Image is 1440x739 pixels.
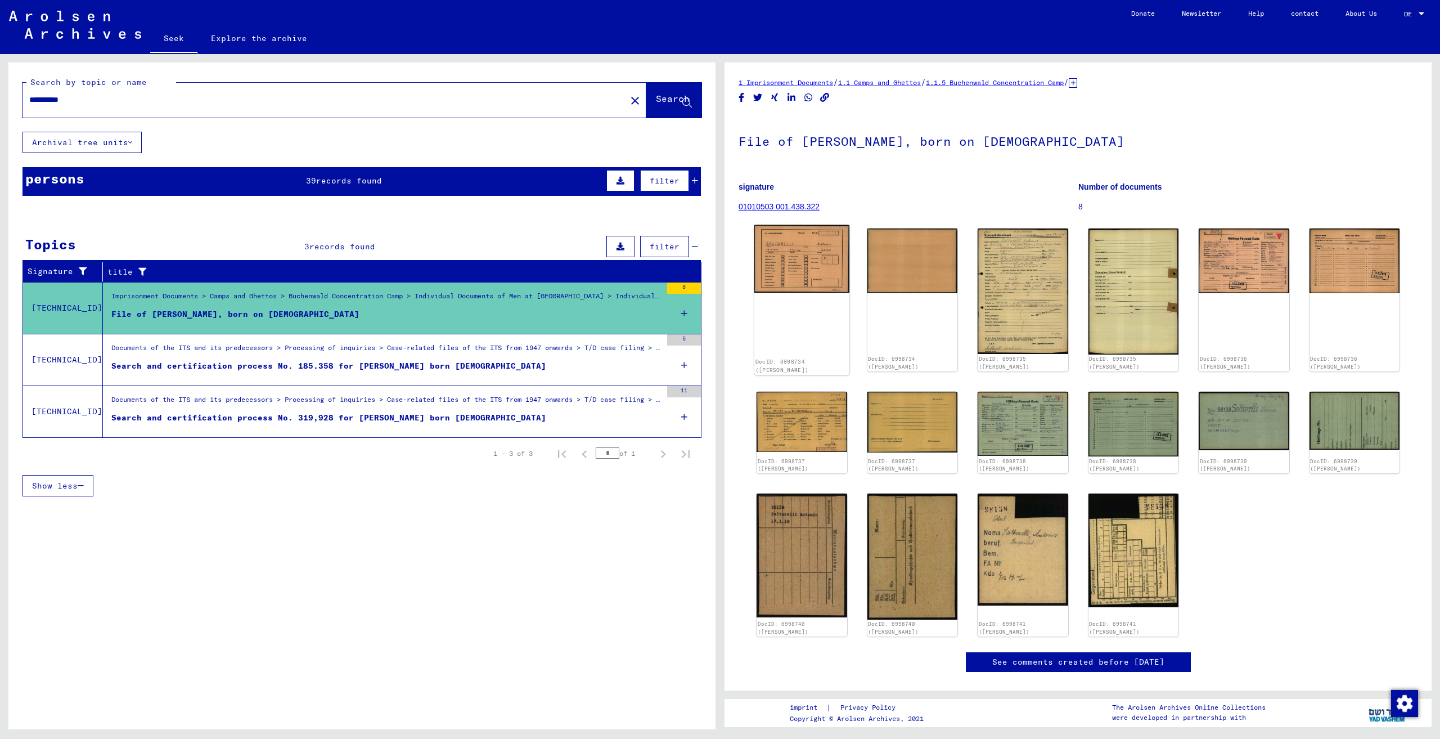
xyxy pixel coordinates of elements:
a: imprint [790,702,826,714]
a: DocID: 6998737 ([PERSON_NAME]) [758,458,808,472]
button: Share on Twitter [752,91,764,105]
font: 01010503 001.438.322 [739,202,820,211]
button: Search [646,83,701,118]
font: About Us [1345,9,1377,17]
font: contact [1291,9,1318,17]
img: 002.jpg [867,229,958,293]
a: See comments created before [DATE] [992,656,1164,668]
a: 1 Imprisonment Documents [739,78,833,87]
button: Previous page [573,442,596,465]
a: 1.1 Camps and Ghettos [838,78,921,87]
a: DocID: 6998736 ([PERSON_NAME]) [1310,356,1361,370]
a: DocID: 6998736 ([PERSON_NAME]) [1200,356,1250,370]
a: DocID: 6998737 ([PERSON_NAME]) [868,458,919,472]
button: Next page [652,442,674,465]
font: Privacy Policy [840,703,895,711]
a: DocID: 6998735 ([PERSON_NAME]) [979,356,1029,370]
img: 001.jpg [978,392,1068,456]
font: Documents of the ITS and its predecessors > Processing of inquiries > Case-related files of the I... [111,343,1252,352]
img: 002.jpg [1309,392,1400,450]
button: Share on LinkedIn [786,91,798,105]
mat-icon: close [628,94,642,108]
a: DocID: 6998738 ([PERSON_NAME]) [1089,458,1140,472]
img: 001.jpg [978,494,1068,606]
font: records found [316,176,382,186]
a: DocID: 6998735 ([PERSON_NAME]) [1089,356,1140,370]
font: / [921,77,926,87]
font: Number of documents [1078,182,1162,191]
font: 8 [1078,202,1083,211]
font: 39 [306,176,316,186]
div: title [107,263,690,281]
img: 002.jpg [867,392,958,453]
img: 002.jpg [1309,229,1400,293]
a: DocID: 6998741 ([PERSON_NAME]) [1089,621,1140,635]
img: 001.jpg [978,229,1068,353]
font: 1 – 3 of 3 [493,449,533,458]
div: Signature [28,263,105,281]
img: 001.jpg [754,225,849,293]
a: DocID: 6998738 ([PERSON_NAME]) [979,458,1029,472]
button: filter [640,170,689,191]
font: were developed in partnership with [1112,713,1246,722]
a: DocID: 6998740 ([PERSON_NAME]) [758,621,808,635]
img: 001.jpg [1199,392,1289,450]
button: Clear [624,89,646,111]
font: Search and certification process No. 319,928 for [PERSON_NAME] born [DEMOGRAPHIC_DATA] [111,413,546,423]
font: filter [650,241,679,252]
font: Search by topic or name [30,77,147,87]
img: 001.jpg [757,494,847,617]
font: title [107,267,133,277]
a: DocID: 6998741 ([PERSON_NAME]) [979,621,1029,635]
font: filter [650,176,679,186]
font: / [833,77,838,87]
a: DocID: 6998739 ([PERSON_NAME]) [1200,458,1250,472]
font: File of [PERSON_NAME], born on [DEMOGRAPHIC_DATA] [739,133,1124,149]
font: Show less [32,481,78,491]
button: Copy link [819,91,831,105]
button: Share on WhatsApp [803,91,814,105]
a: Privacy Policy [831,702,909,714]
font: File of [PERSON_NAME], born on [DEMOGRAPHIC_DATA] [111,309,359,319]
button: First page [551,442,573,465]
img: 002.jpg [1088,494,1179,607]
a: DocID: 6998740 ([PERSON_NAME]) [868,621,919,635]
a: 1.1.5 Buchenwald Concentration Camp [926,78,1064,87]
font: Newsletter [1182,9,1221,17]
font: The Arolsen Archives Online Collections [1112,703,1266,711]
font: | [826,702,831,713]
img: 002.jpg [1088,229,1179,354]
img: 002.jpg [867,494,958,619]
font: Seek [164,33,184,43]
img: 002.jpg [1088,392,1179,456]
div: Change consent [1390,689,1417,716]
img: Change consent [1391,690,1418,717]
font: DE [1404,10,1412,18]
font: Signature [28,266,73,276]
button: Last page [674,442,697,465]
font: imprint [790,703,817,711]
font: Copyright © Arolsen Archives, 2021 [790,714,924,723]
a: DocID: 6998734 ([PERSON_NAME]) [755,359,809,373]
font: Documents of the ITS and its predecessors > Processing of inquiries > Case-related files of the I... [111,395,1275,404]
img: Arolsen_neg.svg [9,11,141,39]
img: 001.jpg [1199,229,1289,293]
font: Help [1248,9,1264,17]
img: 001.jpg [757,392,847,452]
font: [TECHNICAL_ID] [31,406,102,416]
font: Archival tree units [32,137,128,147]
